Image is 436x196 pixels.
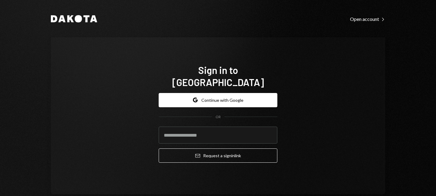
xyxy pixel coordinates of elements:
div: OR [216,115,221,120]
button: Request a signinlink [159,148,277,163]
a: Open account [350,15,385,22]
div: Open account [350,16,385,22]
h1: Sign in to [GEOGRAPHIC_DATA] [159,64,277,88]
button: Continue with Google [159,93,277,107]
